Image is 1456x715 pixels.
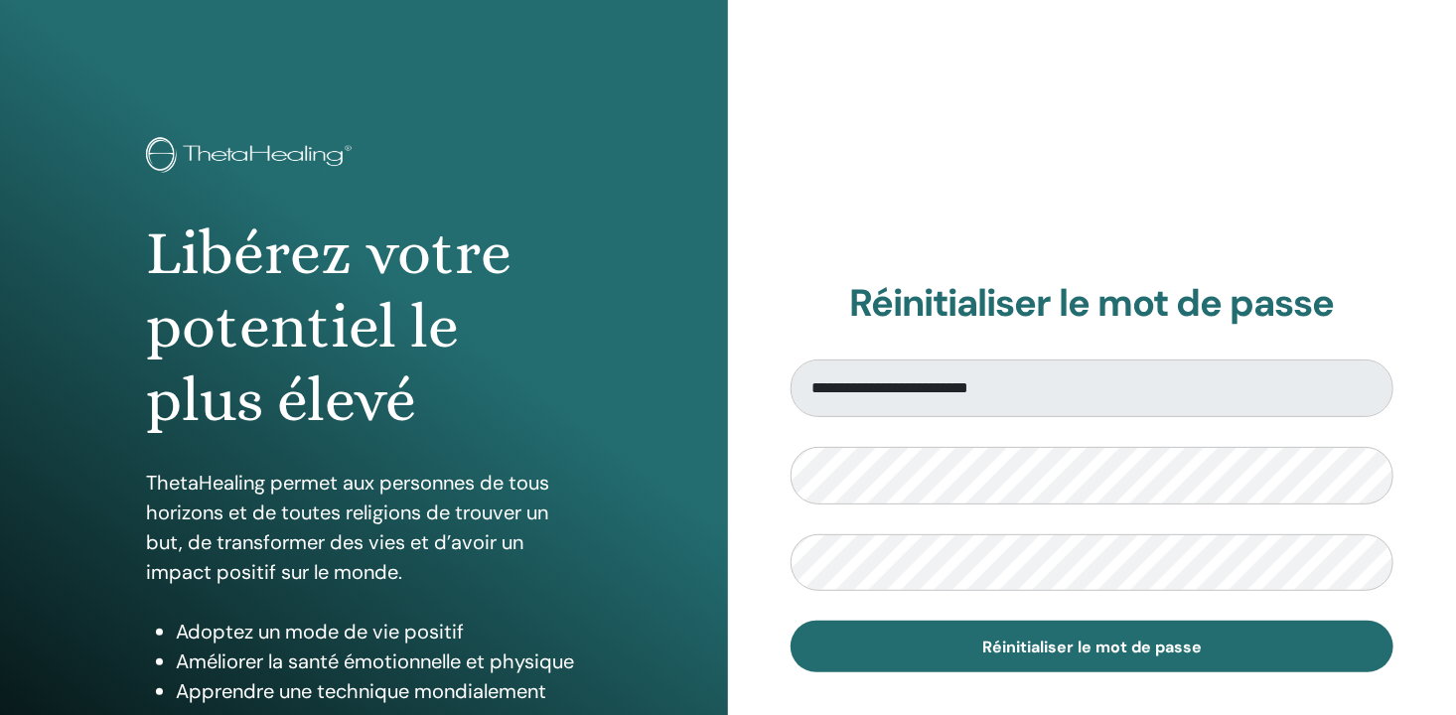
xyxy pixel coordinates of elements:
[176,617,582,646] li: Adoptez un mode de vie positif
[791,621,1393,672] button: Réinitialiser le mot de passe
[176,646,582,676] li: Améliorer la santé émotionnelle et physique
[146,468,582,587] p: ThetaHealing permet aux personnes de tous horizons et de toutes religions de trouver un but, de t...
[791,281,1393,327] h2: Réinitialiser le mot de passe
[146,216,582,438] h1: Libérez votre potentiel le plus élevé
[982,637,1202,657] span: Réinitialiser le mot de passe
